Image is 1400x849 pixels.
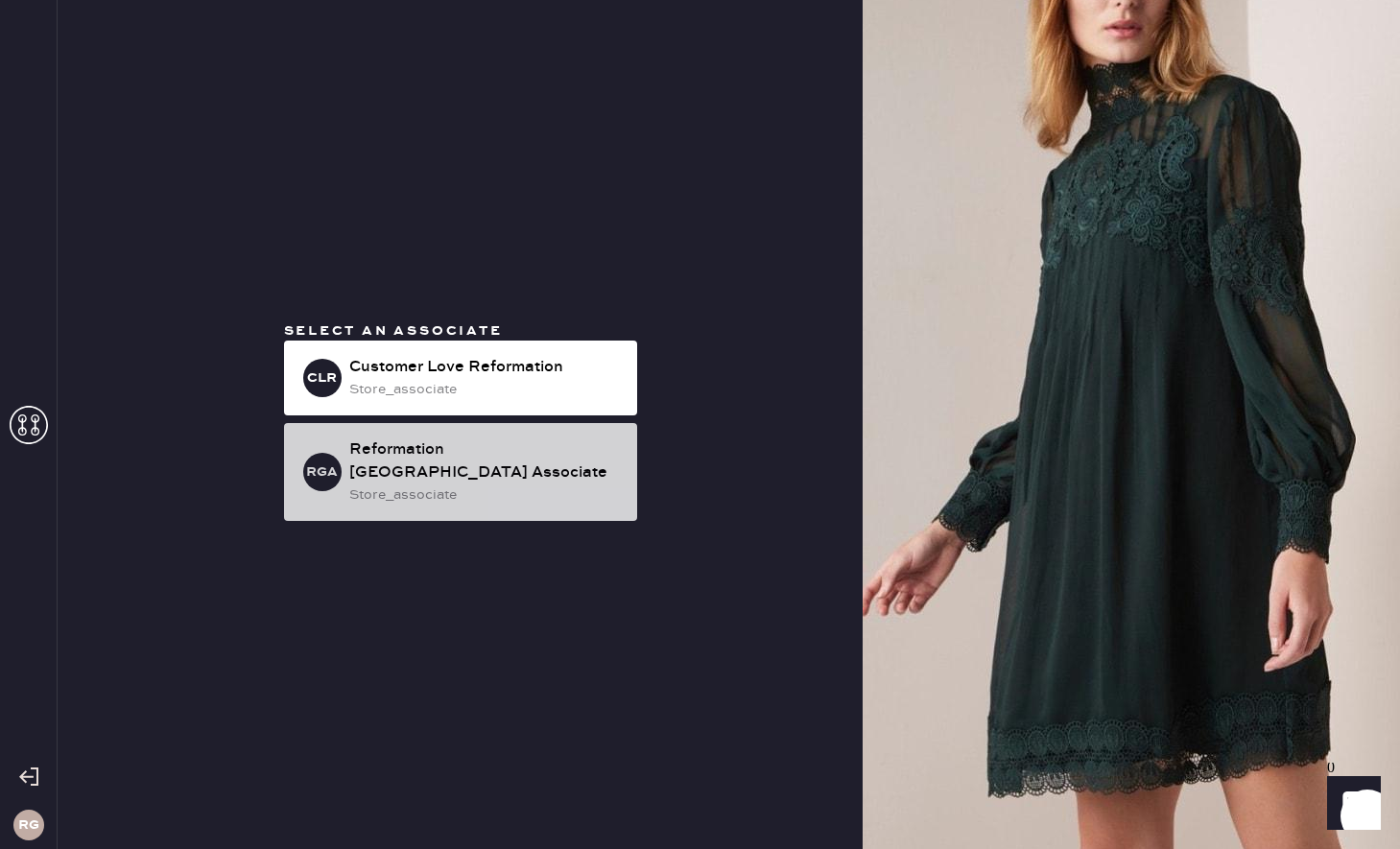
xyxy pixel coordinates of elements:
[306,465,338,479] h3: RGA
[18,818,39,832] h3: RG
[349,484,622,506] div: store_associate
[349,438,622,484] div: Reformation [GEOGRAPHIC_DATA] Associate
[349,356,622,379] div: Customer Love Reformation
[349,379,622,400] div: store_associate
[1309,763,1391,845] iframe: Front Chat
[284,322,503,340] span: Select an associate
[307,371,337,385] h3: CLR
